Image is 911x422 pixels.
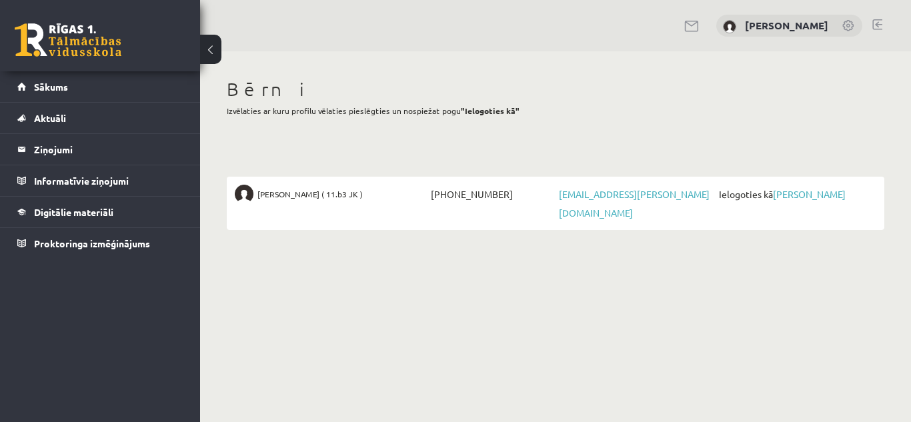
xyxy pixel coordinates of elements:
legend: Informatīvie ziņojumi [34,165,183,196]
a: Rīgas 1. Tālmācības vidusskola [15,23,121,57]
a: Sākums [17,71,183,102]
legend: Ziņojumi [34,134,183,165]
a: Informatīvie ziņojumi [17,165,183,196]
p: Izvēlaties ar kuru profilu vēlaties pieslēgties un nospiežat pogu [227,105,884,117]
a: [PERSON_NAME] [745,19,828,32]
span: Ielogoties kā [716,185,876,203]
img: Roberts Veško [235,185,253,203]
a: Proktoringa izmēģinājums [17,228,183,259]
a: [EMAIL_ADDRESS][PERSON_NAME][DOMAIN_NAME] [559,188,710,219]
img: Edīte Tolēna [723,20,736,33]
span: Proktoringa izmēģinājums [34,237,150,249]
b: "Ielogoties kā" [461,105,520,116]
span: Digitālie materiāli [34,206,113,218]
span: [PHONE_NUMBER] [427,185,556,203]
a: Aktuāli [17,103,183,133]
a: Digitālie materiāli [17,197,183,227]
span: Aktuāli [34,112,66,124]
a: [PERSON_NAME] [773,188,846,200]
span: Sākums [34,81,68,93]
span: [PERSON_NAME] ( 11.b3 JK ) [257,185,363,203]
h1: Bērni [227,78,884,101]
a: Ziņojumi [17,134,183,165]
